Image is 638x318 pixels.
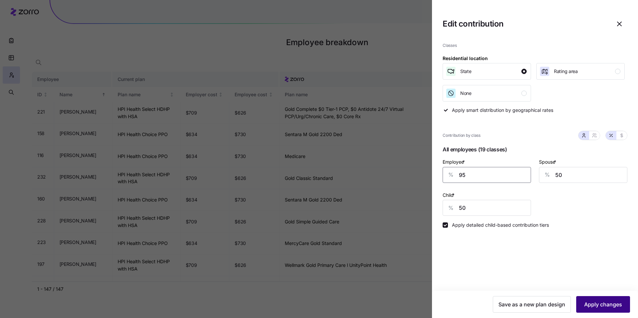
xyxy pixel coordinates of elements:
span: None [460,90,472,97]
span: Apply changes [584,300,622,308]
span: Rating area [554,68,578,75]
h1: Edit contribution [443,19,606,29]
div: % [443,167,459,183]
span: Save as a new plan design [498,300,565,308]
div: Residential location [443,55,488,62]
label: Apply detailed child-based contribution tiers [448,222,549,228]
div: % [443,200,459,215]
label: Spouse [539,158,558,166]
span: Classes [443,42,627,49]
label: Child [443,192,456,199]
span: State [460,68,472,75]
div: % [539,167,555,183]
button: Save as a new plan design [493,296,571,313]
span: All employees (19 classes) [443,144,627,158]
span: Contribution by class [443,132,480,139]
label: Employee [443,158,466,166]
button: Apply changes [576,296,630,313]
